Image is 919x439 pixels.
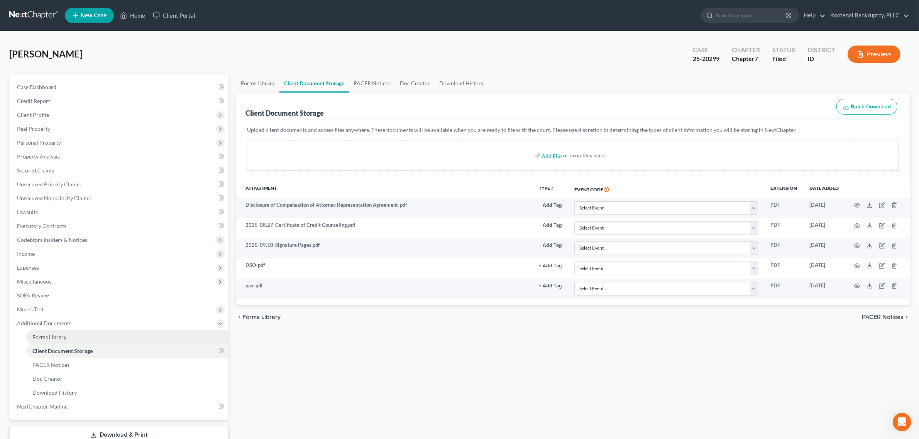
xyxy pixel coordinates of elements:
div: [PERSON_NAME] [27,92,72,100]
span: Codebtors Insiders & Notices [17,236,87,243]
span: PACER Notices [32,361,69,368]
a: Kootenai Bankruptcy, PLLC [826,8,909,22]
td: PDF [764,258,803,279]
div: • [DATE] [74,149,95,157]
td: DSO-pdf [236,258,533,279]
span: Home [18,260,34,265]
div: Chapter [732,46,760,54]
span: Property Analysis [17,153,60,160]
span: [PERSON_NAME] [9,48,82,59]
a: Home [116,8,149,22]
span: Forms Library [242,314,281,320]
div: Close [135,3,149,17]
td: [DATE] [803,218,845,238]
span: Client Profile [17,111,49,118]
td: [DATE] [803,238,845,258]
span: 7 [755,55,758,62]
div: • [DATE] [74,120,95,128]
div: • 4h ago [74,35,96,43]
td: [DATE] [803,258,845,279]
div: • [DATE] [74,235,95,243]
a: + Add Tag [539,262,562,269]
span: Case Dashboard [17,84,56,90]
span: Client Document Storage [32,348,93,354]
button: + Add Tag [539,284,562,289]
div: District [807,46,835,54]
img: Profile image for Kelly [9,170,24,185]
a: Client Portal [149,8,199,22]
span: Forms Library [32,334,66,340]
i: unfold_more [550,186,555,191]
span: SOFA Review [17,292,49,299]
div: 25-20299 [693,54,719,63]
span: Executory Contracts [17,223,66,229]
span: 🚨ATTN: Middle District of [US_STATE] The court has added a new Credit Counseling Field that we ne... [27,27,821,34]
a: NextChapter Mailing [11,400,228,414]
img: Profile image for Emma [9,84,24,100]
div: Chapter [732,54,760,63]
div: • [DATE] [74,206,95,214]
div: Case [693,46,719,54]
div: • [DATE] [74,177,95,186]
a: Forms Library [236,74,279,93]
span: Batch Download [851,103,891,110]
img: Profile image for Katie [9,113,24,128]
h1: Messages [57,3,99,17]
span: Messages [62,260,92,265]
a: SOFA Review [11,289,228,302]
span: Unsecured Nonpriority Claims [17,195,91,201]
div: [PERSON_NAME] [27,35,72,43]
a: PACER Notices [349,74,395,93]
button: + Add Tag [539,263,562,268]
td: PDF [764,279,803,299]
div: Status [772,46,795,54]
th: Attachment [236,180,533,198]
a: Lawsuits [11,205,228,219]
span: Personal Property [17,139,61,146]
button: Messages [51,241,103,272]
td: 2025-08.27-Certificate of Credit Counseling.pdf [236,218,533,238]
td: PDF [764,238,803,258]
a: PACER Notices [26,358,228,372]
span: Help [122,260,135,265]
button: + Add Tag [539,203,562,208]
span: Need help filing your case? Watch this video! Still need help? Here are two articles with instruc... [27,142,638,148]
div: • [DATE] [74,92,95,100]
span: Unsecured Priority Claims [17,181,81,187]
span: Additional Documents [17,320,71,326]
td: [DATE] [803,198,845,218]
a: Case Dashboard [11,80,228,94]
img: Profile image for Kelly [9,227,24,242]
i: chevron_left [236,314,242,320]
span: Income [17,250,35,257]
span: Miscellaneous [17,278,51,285]
th: Date added [803,180,845,198]
iframe: To enrich screen reader interactions, please activate Accessibility in Grammarly extension settings [893,413,911,431]
span: Doc Creator [32,375,63,382]
a: + Add Tag [539,201,562,209]
img: Profile image for Katie [9,27,24,42]
a: Client Document Storage [26,344,228,358]
div: [PERSON_NAME] [27,149,72,157]
span: Real Property [17,125,50,132]
div: ID [807,54,835,63]
a: Unsecured Priority Claims [11,177,228,191]
th: Event Code [568,180,764,198]
a: Executory Contracts [11,219,228,233]
td: PDF [764,198,803,218]
button: Help [103,241,154,272]
a: + Add Tag [539,282,562,289]
a: + Add Tag [539,221,562,229]
button: chevron_left Forms Library [236,314,281,320]
span: New Case [81,13,107,19]
button: + Add Tag [539,223,562,228]
td: 2025-09.10-Signature Pages.pdf [236,238,533,258]
a: Property Analysis [11,150,228,164]
div: • [DATE] [74,63,95,71]
a: Credit Report [11,94,228,108]
img: Profile image for Katie [9,141,24,157]
span: Means Test [17,306,44,312]
span: Secured Claims [17,167,54,174]
a: Download History [26,386,228,400]
a: Download History [435,74,488,93]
